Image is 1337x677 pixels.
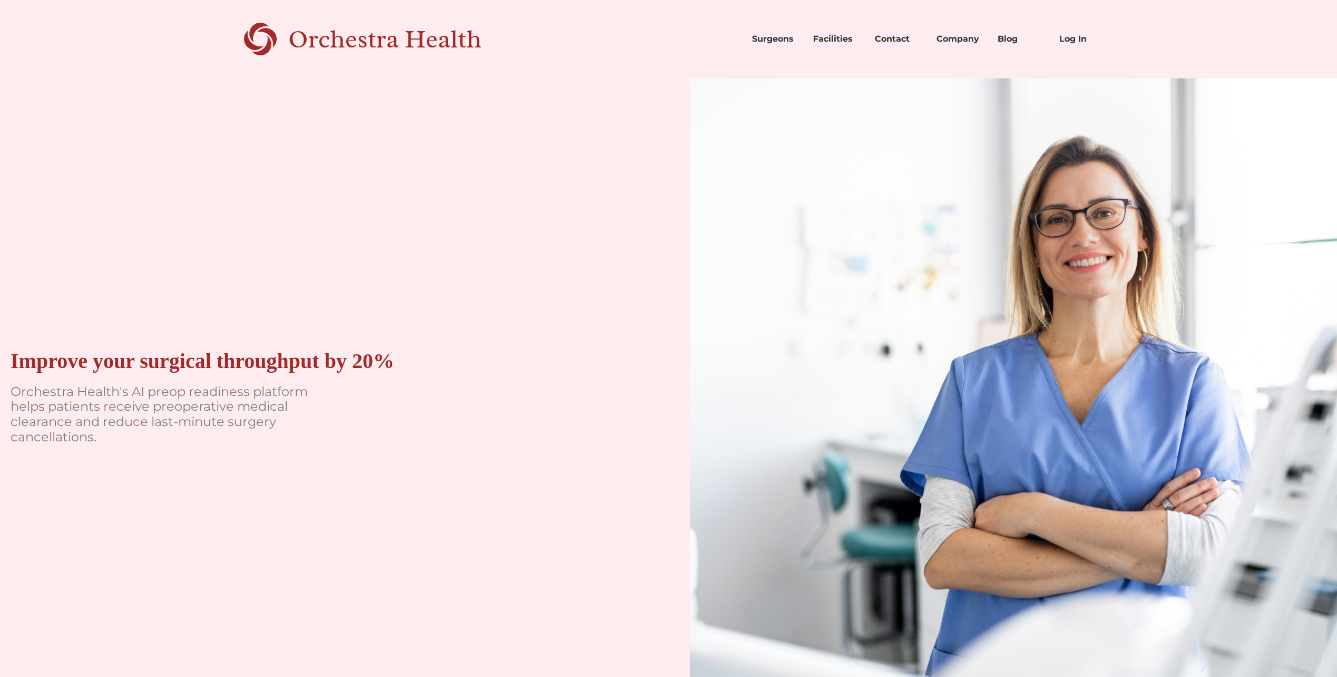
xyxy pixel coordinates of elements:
[11,349,394,374] div: Improve your surgical throughput by 20%
[805,21,866,57] a: Facilities
[989,21,1051,57] a: Blog
[928,21,990,57] a: Company
[225,21,519,57] a: home
[1051,21,1112,57] a: Log In
[11,384,327,445] p: Orchestra Health's AI preop readiness platform helps patients receive preoperative medical cleara...
[744,21,805,57] a: Surgeons
[288,28,519,50] div: Orchestra Health
[866,21,928,57] a: Contact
